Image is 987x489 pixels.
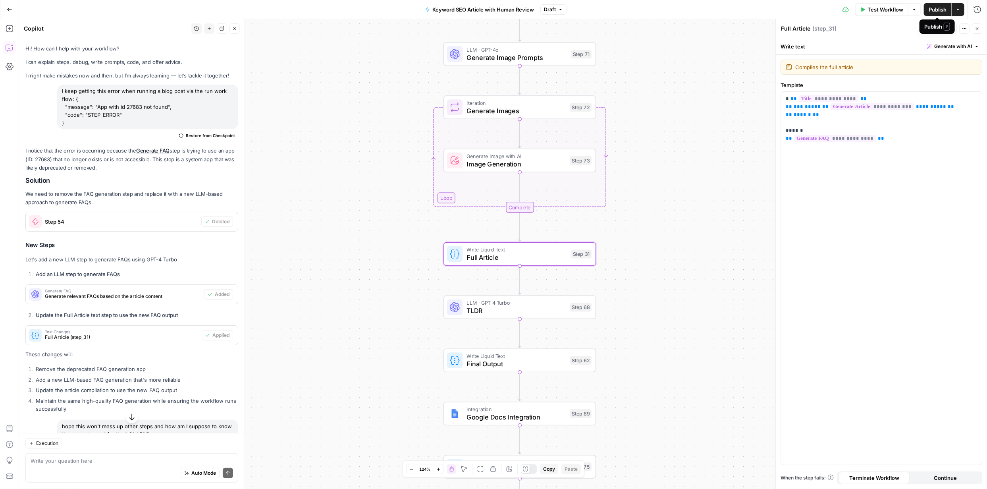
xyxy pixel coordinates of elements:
[467,306,566,316] span: TLDR
[855,3,908,16] button: Test Workflow
[34,397,238,413] li: Maintain the same high-quality FAQ generation while ensuring the workflow runs successfully
[45,289,201,293] span: Generate FAQ
[25,177,238,184] h2: Solution
[570,303,592,311] div: Step 68
[467,299,566,307] span: LLM · GPT 4 Turbo
[467,52,567,62] span: Generate Image Prompts
[45,293,201,300] span: Generate relevant FAQs based on the article content
[420,3,539,16] button: Keyword SEO Article with Human Review
[910,472,981,484] button: Continue
[924,3,951,16] button: Publish
[202,330,233,340] button: Applied
[443,455,596,479] div: Format JSONJSONStep 75
[443,296,596,319] div: LLM · GPT 4 TurboTLDRStep 68
[32,47,71,52] div: Domain Overview
[34,365,238,373] li: Remove the deprecated FAQ generation app
[25,255,238,264] p: Let's add a new LLM step to generate FAQs using GPT-4 Turbo
[13,13,19,19] img: logo_orange.svg
[812,25,837,33] span: ( step_31 )
[570,409,592,418] div: Step 89
[34,376,238,384] li: Add a new LLM-based FAQ generation that's more reliable
[570,462,592,471] div: Step 75
[136,147,170,154] a: Generate FAQ
[518,319,521,348] g: Edge from step_68 to step_62
[57,85,238,129] div: I keep getting this error when running a blog post via the run work flow: { "message": "App with ...
[570,356,592,365] div: Step 62
[24,25,189,33] div: Copilot
[565,466,578,473] span: Paste
[944,23,950,31] span: P
[467,412,566,422] span: Google Docs Integration
[204,289,233,300] button: Added
[23,46,29,52] img: tab_domain_overview_orange.svg
[467,245,567,253] span: Write Liquid Text
[934,474,957,482] span: Continue
[867,6,903,14] span: Test Workflow
[89,47,131,52] div: Keywords by Traffic
[570,103,592,112] div: Step 72
[518,66,521,95] g: Edge from step_71 to step_72
[36,312,178,318] strong: Update the Full Article text step to use the new FAQ output
[467,458,566,466] span: Format JSON
[443,42,596,66] div: LLM · GPT-4oGenerate Image PromptsStep 71
[212,332,229,339] span: Applied
[25,240,238,250] h3: New Steps
[181,468,220,478] button: Auto Mode
[467,106,566,116] span: Generate Images
[518,13,521,41] g: Edge from step_54 to step_71
[57,420,238,441] div: hope this won't mess up other steps and how am I suppose to know the prompt meant for the initial...
[518,266,521,294] g: Edge from step_31 to step_68
[25,72,238,80] p: I might make mistakes now and then, but I’m always learning — let’s tackle it together!
[25,44,238,53] p: Hi! How can I help with your workflow?
[25,58,238,66] p: I can explain steps, debug, write prompts, code, and offer advice.
[570,156,592,165] div: Step 73
[467,99,566,107] span: Iteration
[933,23,957,34] button: Test
[849,474,899,482] span: Terminate Workflow
[25,438,62,448] button: Execution
[25,350,238,359] p: These changes will:
[924,41,982,52] button: Generate with AI
[467,152,566,160] span: Generate Image with AI
[212,218,229,225] span: Deleted
[467,352,566,360] span: Write Liquid Text
[443,202,596,213] div: Complete
[45,330,199,334] span: Text Changes
[540,464,558,474] button: Copy
[571,50,592,58] div: Step 71
[467,159,566,169] span: Image Generation
[201,216,233,227] button: Deleted
[518,119,521,148] g: Edge from step_72 to step_73
[467,253,567,263] span: Full Article
[934,43,972,50] span: Generate with AI
[25,147,238,172] p: I notice that the error is occurring because the step is trying to use an app (ID: 27683) that no...
[443,402,596,425] div: IntegrationGoogle Docs IntegrationStep 89
[518,372,521,401] g: Edge from step_62 to step_89
[781,474,834,481] span: When the step fails:
[45,218,198,226] span: Step 54
[443,242,596,266] div: Write Liquid TextFull ArticleStep 31
[781,81,982,89] label: Template
[467,405,566,413] span: Integration
[176,131,238,140] button: Restore from Checkpoint
[419,466,430,472] span: 124%
[80,46,87,52] img: tab_keywords_by_traffic_grey.svg
[215,291,229,298] span: Added
[924,23,950,31] div: Publish
[36,271,120,277] strong: Add an LLM step to generate FAQs
[25,190,238,207] p: We need to remove the FAQ generation step and replace it with a new LLM-based approach to generat...
[432,6,534,14] span: Keyword SEO Article with Human Review
[518,213,521,241] g: Edge from step_72-iteration-end to step_31
[776,38,987,54] div: Write text
[506,202,534,213] div: Complete
[518,425,521,454] g: Edge from step_89 to step_75
[21,21,87,27] div: Domain: [DOMAIN_NAME]
[929,6,947,14] span: Publish
[781,25,810,33] textarea: Full Article
[22,13,39,19] div: v 4.0.25
[561,464,581,474] button: Paste
[543,466,555,473] span: Copy
[450,409,460,419] img: Instagram%20post%20-%201%201.png
[443,149,596,172] div: Generate Image with AIImage GenerationStep 73
[186,132,235,139] span: Restore from Checkpoint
